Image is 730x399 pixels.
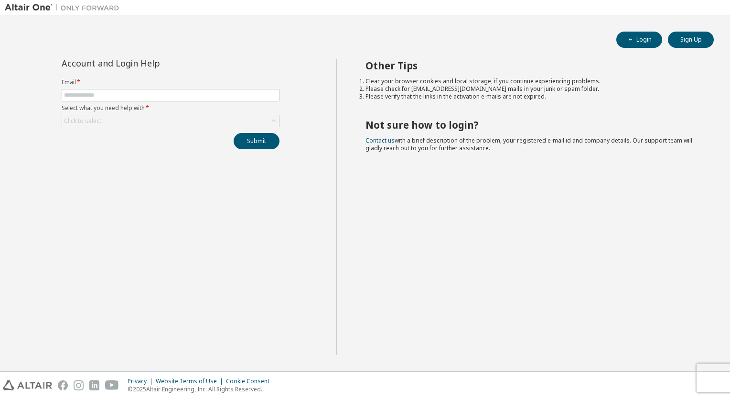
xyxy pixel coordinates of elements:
button: Sign Up [668,32,714,48]
div: Cookie Consent [226,377,275,385]
h2: Other Tips [365,59,697,72]
button: Login [616,32,662,48]
img: linkedin.svg [89,380,99,390]
div: Account and Login Help [62,59,236,67]
label: Email [62,78,279,86]
a: Contact us [365,136,395,144]
span: with a brief description of the problem, your registered e-mail id and company details. Our suppo... [365,136,692,152]
div: Privacy [128,377,156,385]
img: facebook.svg [58,380,68,390]
li: Clear your browser cookies and local storage, if you continue experiencing problems. [365,78,697,85]
div: Website Terms of Use [156,377,226,385]
button: Submit [234,133,279,149]
p: © 2025 Altair Engineering, Inc. All Rights Reserved. [128,385,275,393]
img: altair_logo.svg [3,380,52,390]
img: instagram.svg [74,380,84,390]
div: Click to select [62,115,279,127]
li: Please check for [EMAIL_ADDRESS][DOMAIN_NAME] mails in your junk or spam folder. [365,85,697,93]
li: Please verify that the links in the activation e-mails are not expired. [365,93,697,100]
img: Altair One [5,3,124,12]
label: Select what you need help with [62,104,279,112]
h2: Not sure how to login? [365,119,697,131]
img: youtube.svg [105,380,119,390]
div: Click to select [64,117,101,125]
